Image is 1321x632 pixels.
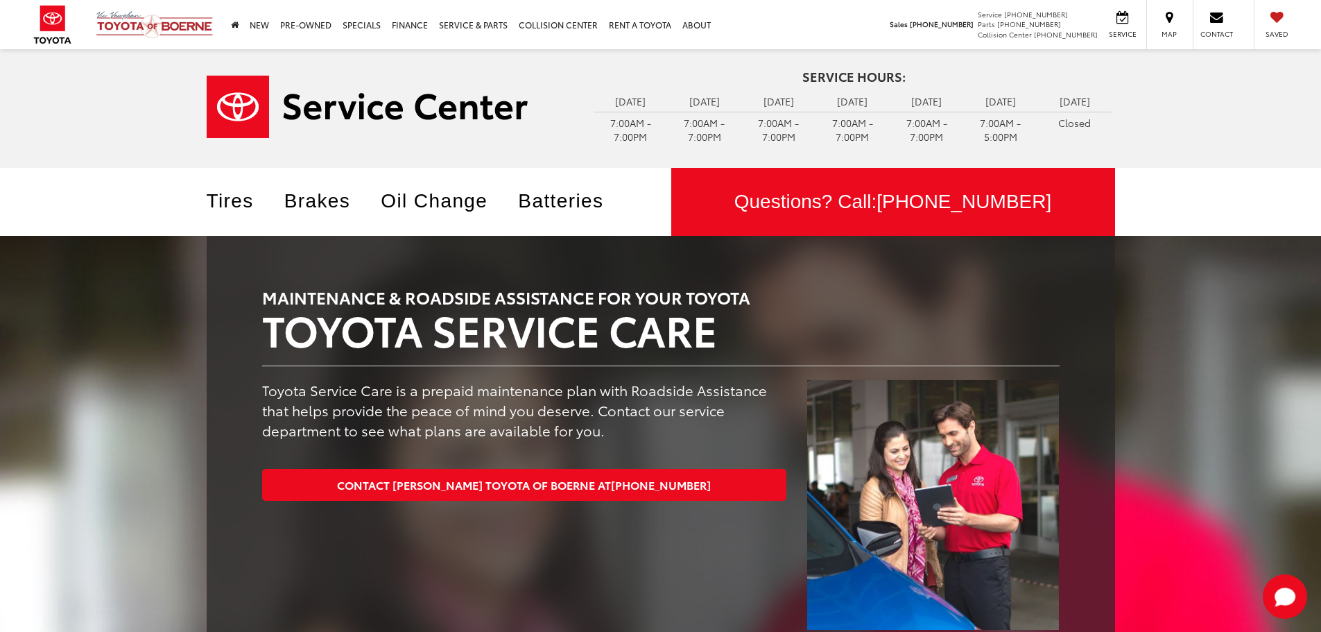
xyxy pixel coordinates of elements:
[997,19,1061,29] span: [PHONE_NUMBER]
[262,288,1060,306] h3: MAINTENANCE & ROADSIDE ASSISTANCE FOR YOUR TOYOTA
[978,29,1032,40] span: Collision Center
[1263,574,1307,619] svg: Start Chat
[1037,112,1112,133] td: Closed
[262,306,1060,352] h2: TOYOTA SERVICE CARE
[518,190,624,212] a: Batteries
[207,190,275,212] a: Tires
[594,70,1115,84] h4: Service Hours:
[594,91,668,112] td: [DATE]
[807,380,1059,629] img: TOYOTA SERVICE CARE | Vic Vaughan Toyota of Boerne in Boerne TX
[815,112,890,147] td: 7:00AM - 7:00PM
[978,19,995,29] span: Parts
[671,168,1115,236] a: Questions? Call:[PHONE_NUMBER]
[815,91,890,112] td: [DATE]
[668,112,742,147] td: 7:00AM - 7:00PM
[671,168,1115,236] div: Questions? Call:
[96,10,214,39] img: Vic Vaughan Toyota of Boerne
[877,191,1051,212] span: [PHONE_NUMBER]
[741,91,815,112] td: [DATE]
[1263,574,1307,619] button: Toggle Chat Window
[964,112,1038,147] td: 7:00AM - 5:00PM
[668,91,742,112] td: [DATE]
[1034,29,1098,40] span: [PHONE_NUMBER]
[978,9,1002,19] span: Service
[594,112,668,147] td: 7:00AM - 7:00PM
[611,477,711,493] span: [PHONE_NUMBER]
[262,469,787,500] a: Contact [PERSON_NAME] Toyota of Boerne at[PHONE_NUMBER]
[890,112,964,147] td: 7:00AM - 7:00PM
[964,91,1038,112] td: [DATE]
[890,91,964,112] td: [DATE]
[381,190,508,212] a: Oil Change
[1107,29,1138,39] span: Service
[207,76,573,138] a: Service Center | Vic Vaughan Toyota of Boerne in Boerne TX
[890,19,908,29] span: Sales
[741,112,815,147] td: 7:00AM - 7:00PM
[262,380,787,440] p: Toyota Service Care is a prepaid maintenance plan with Roadside Assistance that helps provide the...
[1037,91,1112,112] td: [DATE]
[1154,29,1184,39] span: Map
[207,76,528,138] img: Service Center | Vic Vaughan Toyota of Boerne in Boerne TX
[1200,29,1233,39] span: Contact
[910,19,974,29] span: [PHONE_NUMBER]
[284,190,372,212] a: Brakes
[1261,29,1292,39] span: Saved
[1004,9,1068,19] span: [PHONE_NUMBER]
